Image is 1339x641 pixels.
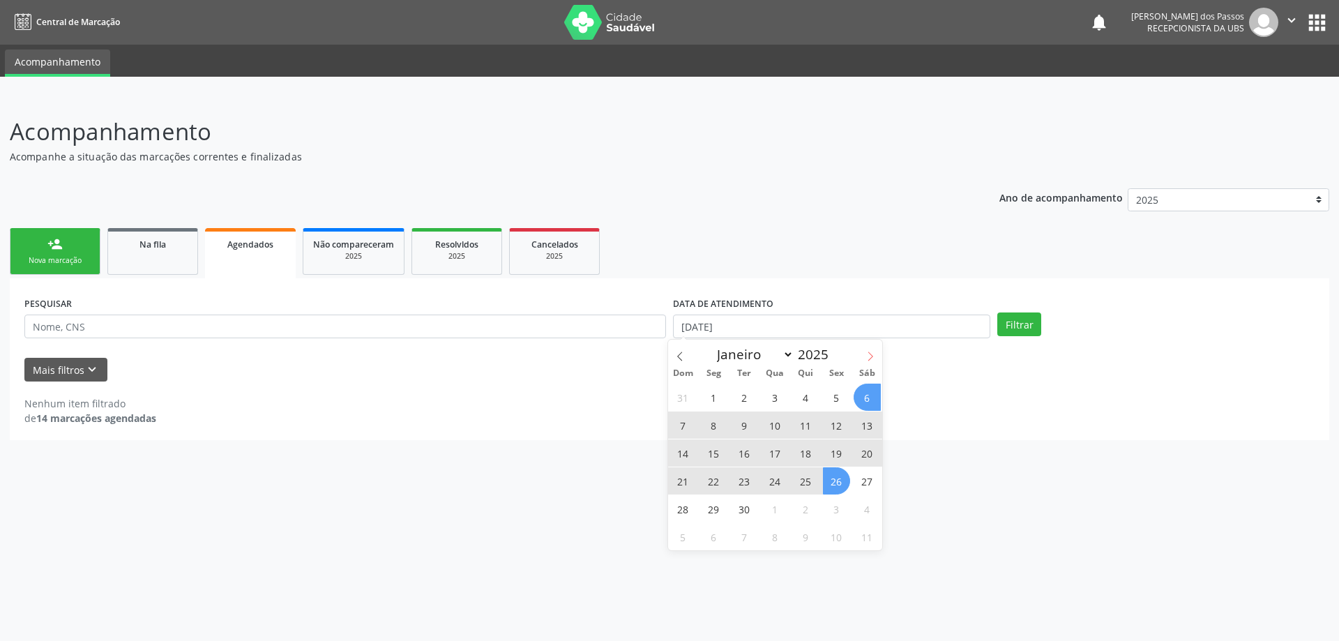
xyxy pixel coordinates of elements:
input: Selecione um intervalo [673,315,990,338]
div: 2025 [520,251,589,262]
span: Resolvidos [435,239,478,250]
span: Setembro 29, 2025 [700,495,727,522]
span: Setembro 6, 2025 [854,384,881,411]
span: Setembro 21, 2025 [669,467,697,495]
span: Outubro 3, 2025 [823,495,850,522]
button: Mais filtroskeyboard_arrow_down [24,358,107,382]
button:  [1278,8,1305,37]
span: Qua [759,369,790,378]
span: Setembro 22, 2025 [700,467,727,495]
span: Setembro 11, 2025 [792,412,819,439]
span: Qui [790,369,821,378]
span: Ter [729,369,759,378]
span: Setembro 9, 2025 [731,412,758,439]
div: [PERSON_NAME] dos Passos [1131,10,1244,22]
span: Setembro 13, 2025 [854,412,881,439]
div: Nova marcação [20,255,90,266]
span: Agosto 31, 2025 [669,384,697,411]
a: Central de Marcação [10,10,120,33]
span: Outubro 4, 2025 [854,495,881,522]
span: Setembro 18, 2025 [792,439,819,467]
i: keyboard_arrow_down [84,362,100,377]
strong: 14 marcações agendadas [36,412,156,425]
span: Cancelados [531,239,578,250]
span: Setembro 27, 2025 [854,467,881,495]
span: Setembro 15, 2025 [700,439,727,467]
span: Setembro 8, 2025 [700,412,727,439]
label: PESQUISAR [24,293,72,315]
span: Outubro 7, 2025 [731,523,758,550]
button: Filtrar [997,312,1041,336]
span: Sáb [852,369,882,378]
span: Recepcionista da UBS [1147,22,1244,34]
label: DATA DE ATENDIMENTO [673,293,773,315]
i:  [1284,13,1299,28]
span: Outubro 11, 2025 [854,523,881,550]
span: Setembro 28, 2025 [669,495,697,522]
span: Setembro 7, 2025 [669,412,697,439]
span: Setembro 20, 2025 [854,439,881,467]
span: Setembro 19, 2025 [823,439,850,467]
span: Outubro 9, 2025 [792,523,819,550]
span: Seg [698,369,729,378]
span: Setembro 5, 2025 [823,384,850,411]
span: Setembro 23, 2025 [731,467,758,495]
span: Outubro 8, 2025 [762,523,789,550]
p: Acompanhe a situação das marcações correntes e finalizadas [10,149,933,164]
span: Setembro 12, 2025 [823,412,850,439]
span: Central de Marcação [36,16,120,28]
span: Setembro 26, 2025 [823,467,850,495]
span: Outubro 5, 2025 [669,523,697,550]
input: Nome, CNS [24,315,666,338]
span: Setembro 24, 2025 [762,467,789,495]
div: 2025 [422,251,492,262]
span: Setembro 16, 2025 [731,439,758,467]
span: Setembro 25, 2025 [792,467,819,495]
button: notifications [1089,13,1109,32]
span: Na fila [139,239,166,250]
span: Outubro 1, 2025 [762,495,789,522]
span: Não compareceram [313,239,394,250]
span: Setembro 3, 2025 [762,384,789,411]
select: Month [711,345,794,364]
input: Year [794,345,840,363]
span: Setembro 2, 2025 [731,384,758,411]
p: Ano de acompanhamento [999,188,1123,206]
span: Setembro 4, 2025 [792,384,819,411]
span: Setembro 1, 2025 [700,384,727,411]
span: Setembro 14, 2025 [669,439,697,467]
span: Agendados [227,239,273,250]
span: Sex [821,369,852,378]
p: Acompanhamento [10,114,933,149]
a: Acompanhamento [5,50,110,77]
div: 2025 [313,251,394,262]
span: Outubro 6, 2025 [700,523,727,550]
img: img [1249,8,1278,37]
span: Setembro 10, 2025 [762,412,789,439]
span: Setembro 17, 2025 [762,439,789,467]
button: apps [1305,10,1329,35]
span: Dom [668,369,699,378]
span: Setembro 30, 2025 [731,495,758,522]
div: de [24,411,156,425]
div: person_add [47,236,63,252]
div: Nenhum item filtrado [24,396,156,411]
span: Outubro 2, 2025 [792,495,819,522]
span: Outubro 10, 2025 [823,523,850,550]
